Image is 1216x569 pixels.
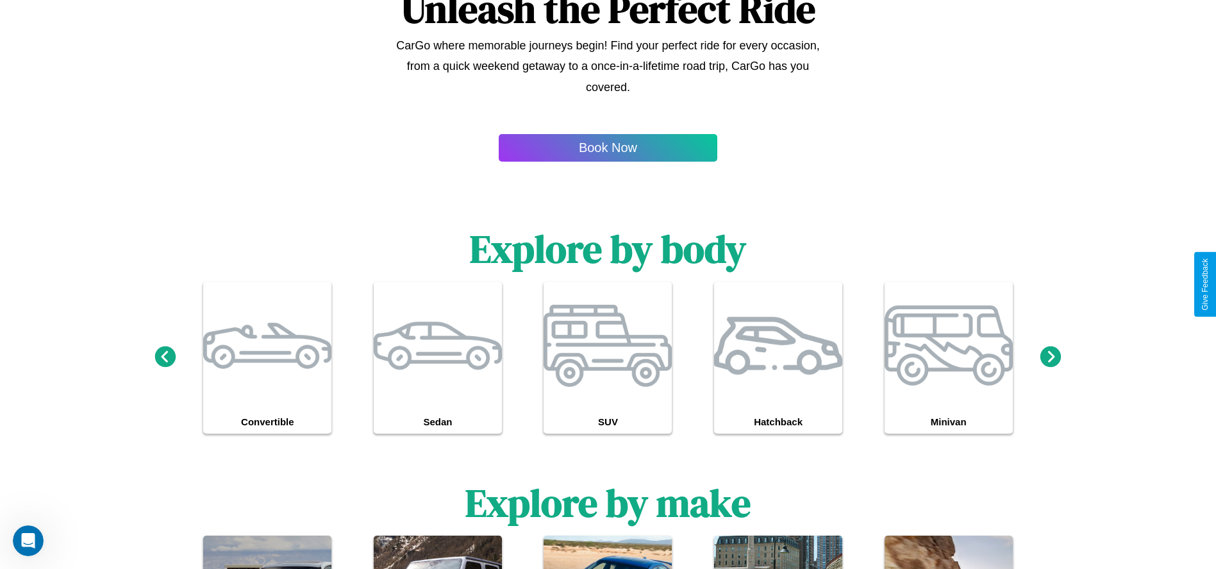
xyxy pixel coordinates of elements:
[389,35,827,98] p: CarGo where memorable journeys begin! Find your perfect ride for every occasion, from a quick wee...
[499,134,717,162] button: Book Now
[714,410,842,434] h4: Hatchback
[470,223,746,275] h1: Explore by body
[1201,259,1210,310] div: Give Feedback
[203,410,331,434] h4: Convertible
[465,477,751,529] h1: Explore by make
[544,410,672,434] h4: SUV
[374,410,502,434] h4: Sedan
[885,410,1013,434] h4: Minivan
[13,525,44,556] iframe: Intercom live chat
